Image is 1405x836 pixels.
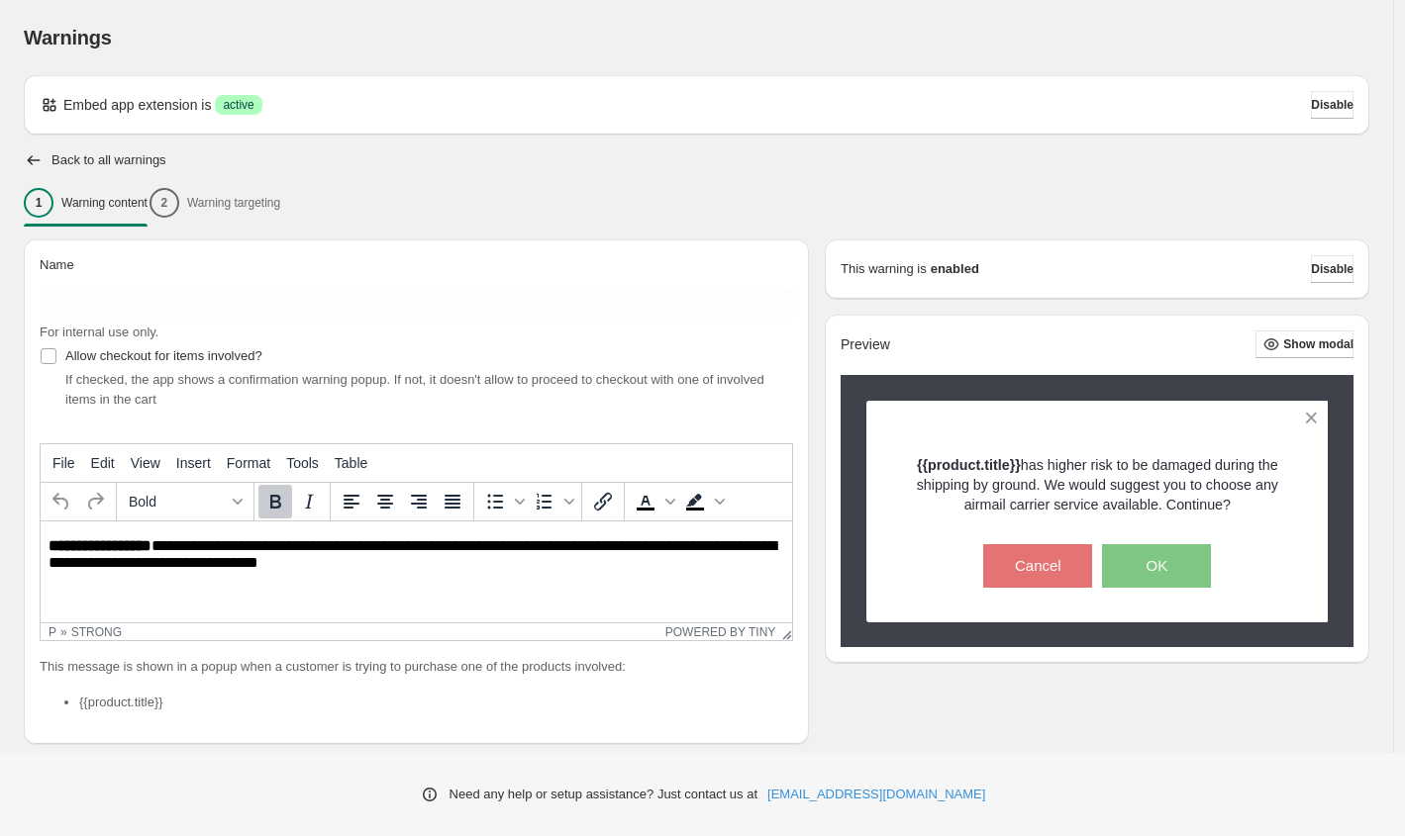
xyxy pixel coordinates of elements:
span: Insert [176,455,211,471]
h2: Preview [841,336,890,353]
div: strong [71,625,122,639]
div: Background color [678,485,728,518]
span: Tools [286,455,319,471]
span: active [223,97,253,113]
button: Bold [258,485,292,518]
a: [EMAIL_ADDRESS][DOMAIN_NAME] [767,785,985,804]
strong: enabled [931,259,979,279]
button: Align left [335,485,368,518]
li: {{product.title}} [79,693,793,712]
p: This message is shown in a popup when a customer is trying to purchase one of the products involved: [40,657,793,677]
button: Insert/edit link [586,485,620,518]
span: For internal use only. [40,325,158,339]
button: 1Warning content [24,182,148,224]
div: Text color [629,485,678,518]
strong: {{product.title}} [917,457,1021,473]
button: Italic [292,485,326,518]
button: Justify [436,485,469,518]
span: Disable [1311,97,1354,113]
span: Bold [129,494,226,510]
p: Warning content [61,195,148,211]
button: Disable [1311,255,1354,283]
p: has higher risk to be damaged during the shipping by ground. We would suggest you to choose any a... [901,455,1294,514]
button: Disable [1311,91,1354,119]
div: 1 [24,188,53,218]
button: Redo [78,485,112,518]
span: Allow checkout for items involved? [65,348,262,363]
span: File [52,455,75,471]
button: Align right [402,485,436,518]
a: Powered by Tiny [665,625,776,639]
button: Cancel [983,544,1092,588]
button: Align center [368,485,402,518]
iframe: Rich Text Area [41,521,792,622]
span: Show modal [1283,336,1354,352]
span: If checked, the app shows a confirmation warning popup. If not, it doesn't allow to proceed to ch... [65,372,764,407]
span: Format [227,455,270,471]
div: Bullet list [478,485,528,518]
p: Embed app extension is [63,95,211,115]
div: p [49,625,56,639]
button: Formats [121,485,250,518]
span: Warnings [24,27,112,48]
button: Undo [45,485,78,518]
span: Table [335,455,367,471]
span: Name [40,257,74,272]
div: Resize [775,623,792,640]
p: This warning is [841,259,927,279]
div: » [60,625,67,639]
span: Disable [1311,261,1354,277]
button: OK [1102,544,1211,588]
div: Numbered list [528,485,577,518]
span: Edit [91,455,115,471]
span: View [131,455,160,471]
button: Show modal [1255,330,1354,358]
h2: Back to all warnings [51,152,166,168]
